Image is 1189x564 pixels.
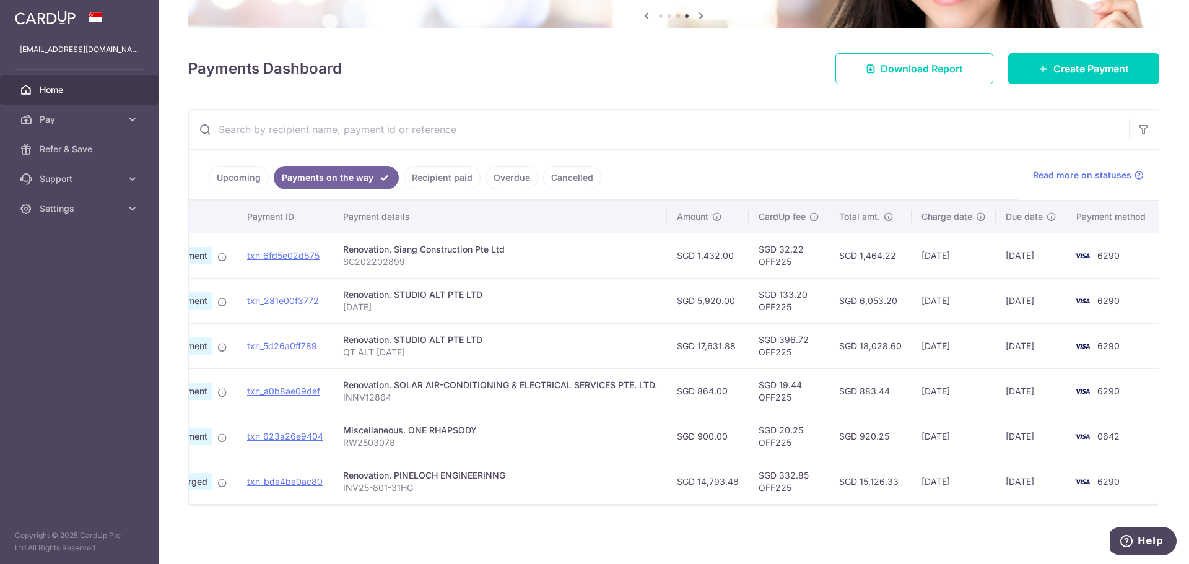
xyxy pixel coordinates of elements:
[188,58,342,80] h4: Payments Dashboard
[1008,53,1159,84] a: Create Payment
[247,476,323,487] a: txn_bda4ba0ac80
[343,243,657,256] div: Renovation. Siang Construction Pte Ltd
[343,469,657,482] div: Renovation. PINELOCH ENGINEERINNG
[40,113,121,126] span: Pay
[667,233,749,278] td: SGD 1,432.00
[333,201,667,233] th: Payment details
[343,482,657,494] p: INV25-801-31HG
[912,278,996,323] td: [DATE]
[667,278,749,323] td: SGD 5,920.00
[343,334,657,346] div: Renovation. STUDIO ALT PTE LTD
[343,346,657,358] p: QT ALT [DATE]
[247,250,320,261] a: txn_6fd5e02d875
[912,459,996,504] td: [DATE]
[1006,210,1043,223] span: Due date
[1070,384,1095,399] img: Bank Card
[667,414,749,459] td: SGD 900.00
[343,256,657,268] p: SC202202899
[1070,293,1095,308] img: Bank Card
[40,84,121,96] span: Home
[1097,295,1120,306] span: 6290
[667,459,749,504] td: SGD 14,793.48
[835,53,993,84] a: Download Report
[667,323,749,368] td: SGD 17,631.88
[912,233,996,278] td: [DATE]
[1070,429,1095,444] img: Bank Card
[1070,474,1095,489] img: Bank Card
[1110,527,1177,558] iframe: Opens a widget where you can find more information
[677,210,708,223] span: Amount
[247,341,317,351] a: txn_5d26a0ff789
[881,61,963,76] span: Download Report
[749,233,829,278] td: SGD 32.22 OFF225
[247,295,319,306] a: txn_281e00f3772
[209,166,269,189] a: Upcoming
[829,368,912,414] td: SGD 883.44
[749,323,829,368] td: SGD 396.72 OFF225
[1033,169,1144,181] a: Read more on statuses
[759,210,806,223] span: CardUp fee
[829,459,912,504] td: SGD 15,126.33
[749,368,829,414] td: SGD 19.44 OFF225
[1066,201,1161,233] th: Payment method
[1053,61,1129,76] span: Create Payment
[829,278,912,323] td: SGD 6,053.20
[343,391,657,404] p: INNV12864
[40,143,121,155] span: Refer & Save
[1097,431,1120,441] span: 0642
[921,210,972,223] span: Charge date
[1097,476,1120,487] span: 6290
[1097,341,1120,351] span: 6290
[247,431,323,441] a: txn_623a26e9404
[343,301,657,313] p: [DATE]
[343,289,657,301] div: Renovation. STUDIO ALT PTE LTD
[343,424,657,436] div: Miscellaneous. ONE RHAPSODY
[237,201,333,233] th: Payment ID
[829,414,912,459] td: SGD 920.25
[996,414,1066,459] td: [DATE]
[829,233,912,278] td: SGD 1,464.22
[189,110,1129,149] input: Search by recipient name, payment id or reference
[996,368,1066,414] td: [DATE]
[749,278,829,323] td: SGD 133.20 OFF225
[1097,250,1120,261] span: 6290
[40,202,121,215] span: Settings
[404,166,481,189] a: Recipient paid
[912,414,996,459] td: [DATE]
[343,379,657,391] div: Renovation. SOLAR AIR-CONDITIONING & ELECTRICAL SERVICES PTE. LTD.
[1070,339,1095,354] img: Bank Card
[749,459,829,504] td: SGD 332.85 OFF225
[912,323,996,368] td: [DATE]
[996,278,1066,323] td: [DATE]
[667,368,749,414] td: SGD 864.00
[15,10,76,25] img: CardUp
[1033,169,1131,181] span: Read more on statuses
[996,323,1066,368] td: [DATE]
[839,210,880,223] span: Total amt.
[996,233,1066,278] td: [DATE]
[343,436,657,449] p: RW2503078
[1097,386,1120,396] span: 6290
[1070,248,1095,263] img: Bank Card
[274,166,399,189] a: Payments on the way
[996,459,1066,504] td: [DATE]
[20,43,139,56] p: [EMAIL_ADDRESS][DOMAIN_NAME]
[829,323,912,368] td: SGD 18,028.60
[749,414,829,459] td: SGD 20.25 OFF225
[543,166,601,189] a: Cancelled
[40,173,121,185] span: Support
[247,386,320,396] a: txn_a0b8ae09def
[486,166,538,189] a: Overdue
[912,368,996,414] td: [DATE]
